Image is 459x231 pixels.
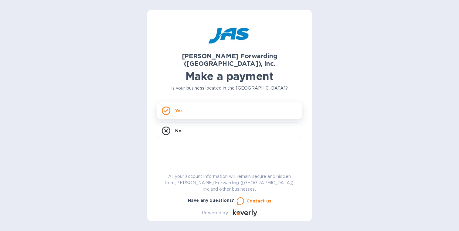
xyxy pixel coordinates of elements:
p: No [175,128,182,134]
p: Is your business located in the [GEOGRAPHIC_DATA]? [157,85,302,91]
b: Have any questions? [188,198,234,203]
h1: Make a payment [157,70,302,83]
p: All your account information will remain secure and hidden from [PERSON_NAME] Forwarding ([GEOGRA... [157,173,302,192]
p: Yes [175,108,182,114]
u: Contact us [246,199,271,203]
b: [PERSON_NAME] Forwarding ([GEOGRAPHIC_DATA]), Inc. [182,52,277,67]
p: Powered by [202,210,228,216]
